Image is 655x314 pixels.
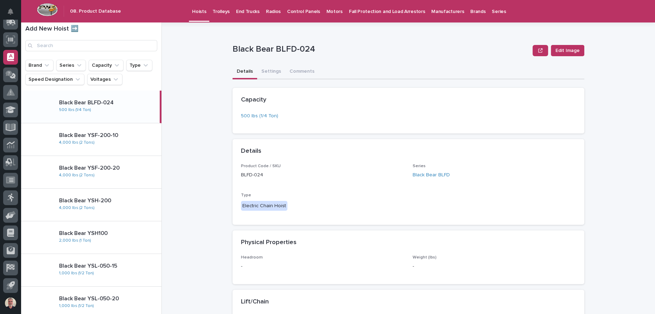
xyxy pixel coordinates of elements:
button: Voltages [87,74,122,85]
button: Type [126,60,152,71]
input: Search [25,40,157,51]
a: Black Bear YSF-200-204,000 lbs (2 Tons) [21,156,161,189]
p: Black Bear BLFD-024 [59,99,157,106]
button: Brand [25,60,53,71]
p: Black Bear YSH100 [59,230,159,237]
h2: 08. Product Database [70,8,121,14]
button: Settings [257,65,285,79]
h1: Add New Hoist ➡️ [25,25,157,33]
a: Black Bear YSH-2004,000 lbs (2 Tons) [21,189,161,221]
a: Black Bear BLFD-024500 lbs (1/4 Ton) [21,91,161,123]
button: Details [233,65,257,79]
a: 1,000 lbs (1/2 Ton) [59,303,94,308]
p: Black Bear YSL-050-15 [59,263,159,269]
span: Edit Image [555,47,580,54]
a: 500 lbs (1/4 Ton) [241,112,278,120]
h2: Details [241,148,261,155]
button: Comments [285,65,319,79]
div: Electric Chain Hoist [241,201,287,211]
span: Weight (lbs) [413,255,437,260]
p: Black Bear YSF-200-10 [59,132,159,139]
a: 1,000 lbs (1/2 Ton) [59,271,94,276]
a: Black Bear YSF-200-104,000 lbs (2 Tons) [21,123,161,156]
a: 500 lbs (1/4 Ton) [59,107,91,112]
a: 4,000 lbs (2 Tons) [59,173,95,178]
a: Black Bear YSL-050-151,000 lbs (1/2 Ton) [21,254,161,287]
p: - [241,263,404,270]
div: Notifications [9,8,18,20]
span: Product Code / SKU [241,164,281,168]
span: Series [413,164,426,168]
h2: Lift/Chain [241,298,269,306]
img: Workspace Logo [37,3,58,16]
p: BLFD-024 [241,171,404,179]
p: Black Bear BLFD-024 [233,44,530,54]
span: Type [241,193,251,197]
span: Headroom [241,255,263,260]
a: 4,000 lbs (2 Tons) [59,140,95,145]
button: Edit Image [551,45,584,56]
p: Black Bear YSL-050-20 [59,295,159,302]
button: Capacity [89,60,123,71]
a: Black Bear BLFD [413,171,450,179]
a: Black Bear YSH1002,000 lbs (1 Ton) [21,221,161,254]
h2: Physical Properties [241,239,297,247]
button: users-avatar [3,296,18,310]
a: 2,000 lbs (1 Ton) [59,238,91,243]
p: - [413,263,576,270]
button: Series [56,60,86,71]
button: Notifications [3,4,18,19]
a: 4,000 lbs (2 Tons) [59,205,95,210]
p: Black Bear YSH-200 [59,197,159,204]
button: Speed Designation [25,74,84,85]
h2: Capacity [241,96,266,104]
p: Black Bear YSF-200-20 [59,165,159,171]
